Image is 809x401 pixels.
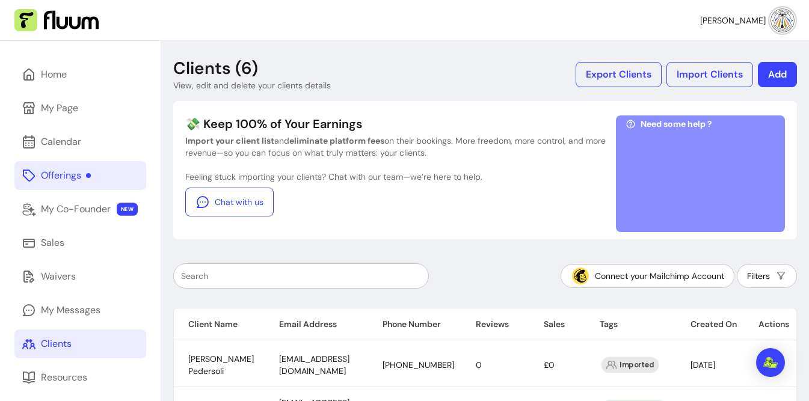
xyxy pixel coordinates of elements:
[691,360,715,370] span: [DATE]
[173,79,331,91] p: View, edit and delete your clients details
[585,308,676,340] th: Tags
[41,101,78,115] div: My Page
[744,308,796,340] th: Actions
[41,67,67,82] div: Home
[14,363,146,392] a: Resources
[185,135,606,159] p: and on their bookings. More freedom, more control, and more revenue—so you can focus on what trul...
[14,329,146,358] a: Clients
[758,62,797,87] button: Add
[41,337,72,351] div: Clients
[14,195,146,224] a: My Co-Founder NEW
[529,308,585,340] th: Sales
[700,8,795,32] button: avatar[PERSON_NAME]
[41,370,87,385] div: Resources
[641,118,712,130] span: Need some help ?
[117,203,138,216] span: NEW
[737,264,797,288] button: Filters
[576,62,662,87] button: Export Clients
[173,58,258,79] p: Clients (6)
[14,60,146,89] a: Home
[41,236,64,250] div: Sales
[185,115,606,132] p: 💸 Keep 100% of Your Earnings
[771,8,795,32] img: avatar
[756,348,785,377] div: Open Intercom Messenger
[279,354,349,376] span: [EMAIL_ADDRESS][DOMAIN_NAME]
[561,264,734,288] button: Connect your Mailchimp Account
[544,360,555,370] span: £0
[185,135,274,146] b: Import your client list
[14,9,99,32] img: Fluum Logo
[700,14,766,26] span: [PERSON_NAME]
[181,270,421,282] input: Search
[185,188,274,216] a: Chat with us
[188,354,254,376] span: [PERSON_NAME] Pedersoli
[41,269,76,284] div: Waivers
[41,303,100,317] div: My Messages
[368,308,461,340] th: Phone Number
[265,308,368,340] th: Email Address
[666,62,753,87] button: Import Clients
[14,228,146,257] a: Sales
[14,127,146,156] a: Calendar
[14,161,146,190] a: Offerings
[41,202,111,216] div: My Co-Founder
[676,308,744,340] th: Created On
[476,360,482,370] span: 0
[14,94,146,123] a: My Page
[289,135,384,146] b: eliminate platform fees
[41,135,81,149] div: Calendar
[174,308,265,340] th: Client Name
[41,168,91,183] div: Offerings
[14,262,146,291] a: Waivers
[601,357,659,373] div: Imported
[571,266,590,286] img: Mailchimp Icon
[461,308,529,340] th: Reviews
[383,360,454,370] span: [PHONE_NUMBER]
[14,296,146,325] a: My Messages
[185,171,606,183] p: Feeling stuck importing your clients? Chat with our team—we’re here to help.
